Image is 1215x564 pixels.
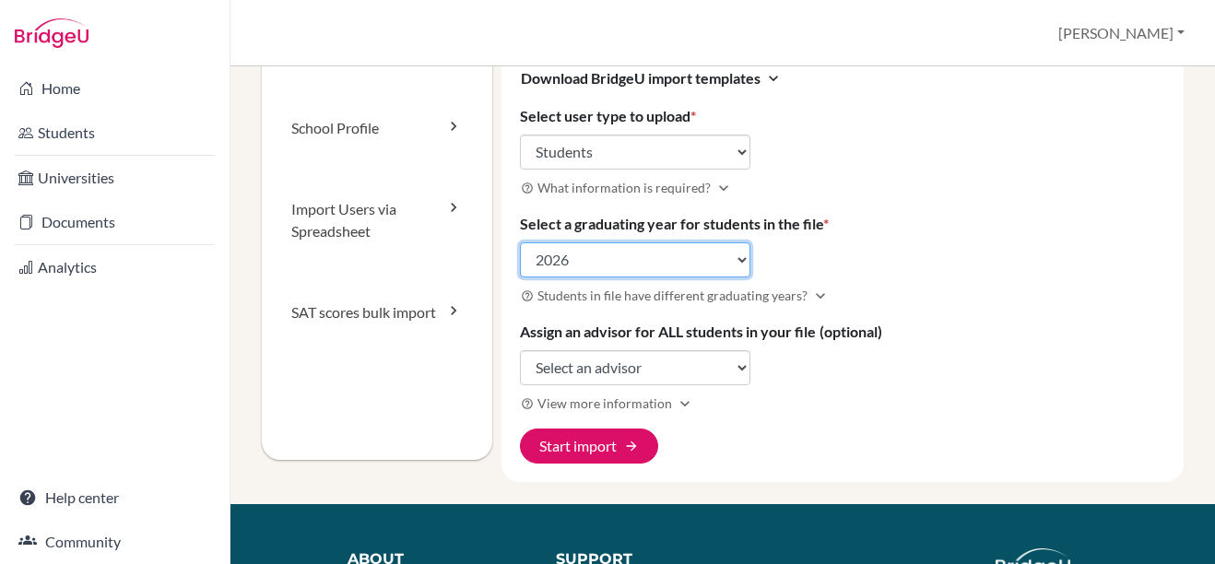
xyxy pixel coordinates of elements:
label: Select a graduating year for students in the file [520,213,829,235]
label: Select user type to upload [520,105,696,127]
a: Students [4,114,226,151]
label: Assign an advisor for ALL students in your file [520,321,882,343]
button: Start import [520,429,658,464]
i: expand_more [764,69,783,88]
span: Download BridgeU import templates [521,67,761,89]
span: (optional) [820,323,882,340]
i: Expand more [676,394,694,413]
span: View more information [537,394,672,413]
span: Students in file have different graduating years? [537,286,808,305]
i: help_outline [521,289,534,302]
button: What information is required?Expand more [520,177,734,198]
a: Import Users via Spreadsheet [262,169,492,272]
i: Expand more [714,179,733,197]
a: Home [4,70,226,107]
button: [PERSON_NAME] [1050,16,1193,51]
a: Analytics [4,249,226,286]
button: Students in file have different graduating years?Expand more [520,285,831,306]
span: What information is required? [537,178,711,197]
a: SAT scores bulk import [262,272,492,353]
button: View more informationExpand more [520,393,695,414]
a: School Profile [262,88,492,169]
a: Documents [4,204,226,241]
img: Bridge-U [15,18,88,48]
i: help_outline [521,182,534,194]
span: arrow_forward [624,439,639,453]
a: Help center [4,479,226,516]
i: help_outline [521,397,534,410]
a: Universities [4,159,226,196]
a: Community [4,523,226,560]
i: Expand more [811,287,830,305]
button: Download BridgeU import templatesexpand_more [520,66,784,90]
